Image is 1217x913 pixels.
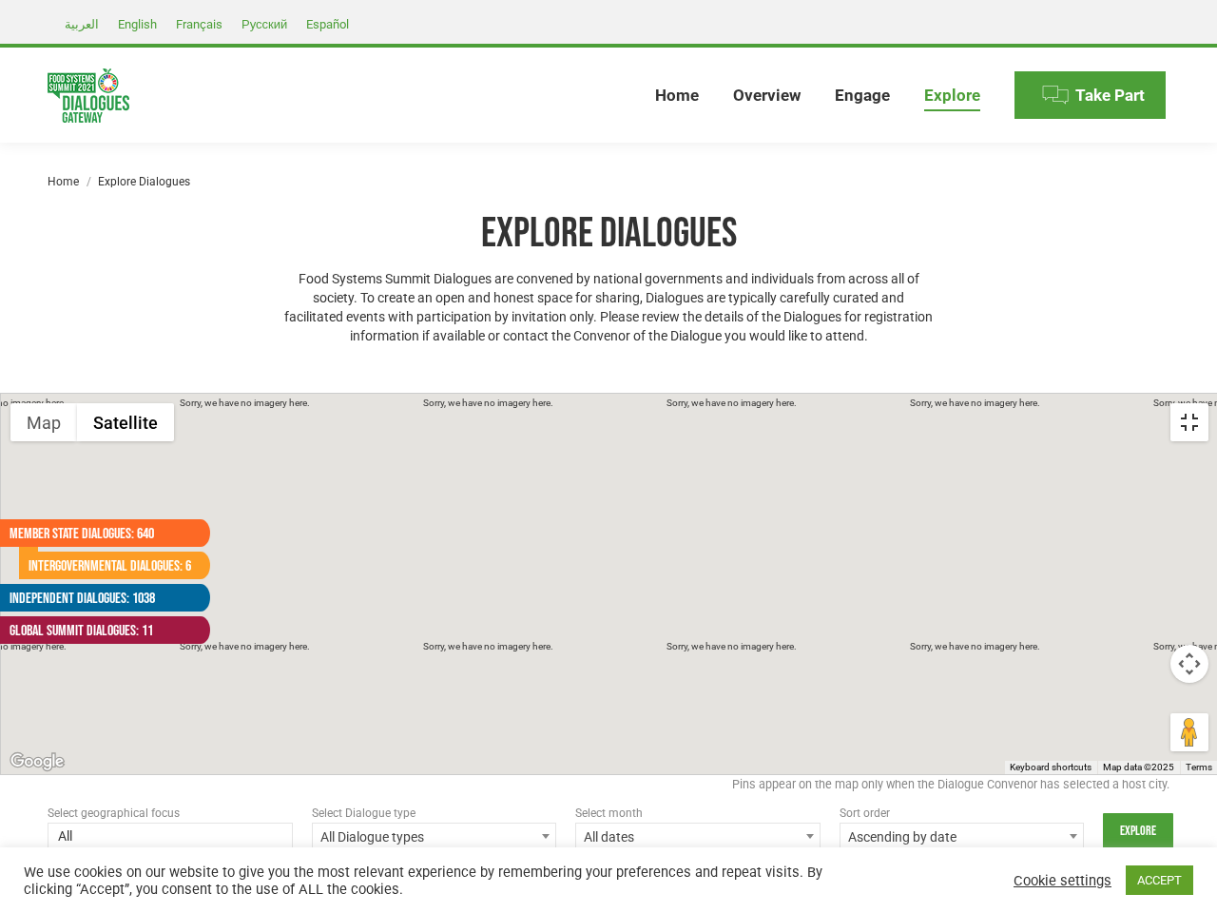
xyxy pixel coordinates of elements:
[733,86,801,106] span: Overview
[6,749,68,774] a: Open this area in Google Maps (opens a new window)
[840,824,1084,850] span: Ascending by date
[24,864,842,898] div: We use cookies on our website to give you the most relevant experience by remembering your prefer...
[1170,713,1208,751] button: Drag Pegman onto the map to open Street View
[6,749,68,774] img: Google
[48,804,293,823] div: Select geographical focus
[1041,81,1070,109] img: Menu icon
[118,17,157,31] span: English
[108,12,166,35] a: English
[655,86,699,106] span: Home
[1010,761,1091,774] button: Keyboard shortcuts
[1186,762,1212,772] a: Terms
[283,208,934,260] h1: Explore Dialogues
[55,12,108,35] a: العربية
[176,17,222,31] span: Français
[576,824,820,850] span: All dates
[312,804,557,823] div: Select Dialogue type
[166,12,232,35] a: Français
[1103,813,1173,849] input: Explore
[65,17,99,31] span: العربية
[48,175,79,188] a: Home
[1014,872,1111,889] a: Cookie settings
[19,552,191,579] a: Intergovernmental Dialogues: 6
[575,823,821,849] span: All dates
[48,68,129,123] img: Food Systems Summit Dialogues
[313,824,556,850] span: All Dialogue types
[835,86,890,106] span: Engage
[924,86,980,106] span: Explore
[297,12,358,35] a: Español
[98,175,190,188] span: Explore Dialogues
[1075,86,1145,106] span: Take Part
[48,775,1169,804] div: Pins appear on the map only when the Dialogue Convenor has selected a host city.
[840,823,1085,849] span: Ascending by date
[232,12,297,35] a: Русский
[283,269,934,345] p: Food Systems Summit Dialogues are convened by national governments and individuals from across al...
[1126,865,1193,895] a: ACCEPT
[312,823,557,849] span: All Dialogue types
[1170,403,1208,441] button: Toggle fullscreen view
[10,403,77,441] button: Show street map
[241,17,287,31] span: Русский
[1170,645,1208,683] button: Map camera controls
[306,17,349,31] span: Español
[1103,762,1174,772] span: Map data ©2025
[575,804,821,823] div: Select month
[77,403,174,441] button: Show satellite imagery
[840,804,1085,823] div: Sort order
